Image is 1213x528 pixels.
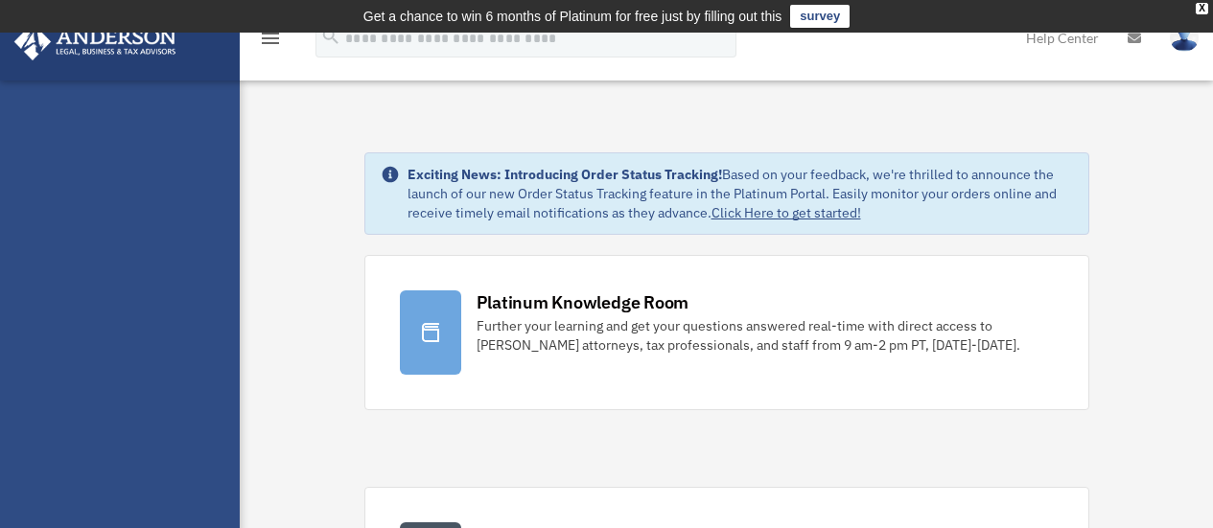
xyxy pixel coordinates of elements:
a: menu [259,34,282,50]
a: Platinum Knowledge Room Further your learning and get your questions answered real-time with dire... [364,255,1089,410]
img: User Pic [1170,24,1199,52]
div: Based on your feedback, we're thrilled to announce the launch of our new Order Status Tracking fe... [408,165,1073,222]
img: Anderson Advisors Platinum Portal [9,23,182,60]
a: Click Here to get started! [711,204,861,221]
div: close [1196,3,1208,14]
div: Get a chance to win 6 months of Platinum for free just by filling out this [363,5,782,28]
strong: Exciting News: Introducing Order Status Tracking! [408,166,722,183]
div: Further your learning and get your questions answered real-time with direct access to [PERSON_NAM... [477,316,1054,355]
a: survey [790,5,850,28]
i: search [320,26,341,47]
i: menu [259,27,282,50]
div: Platinum Knowledge Room [477,290,689,314]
